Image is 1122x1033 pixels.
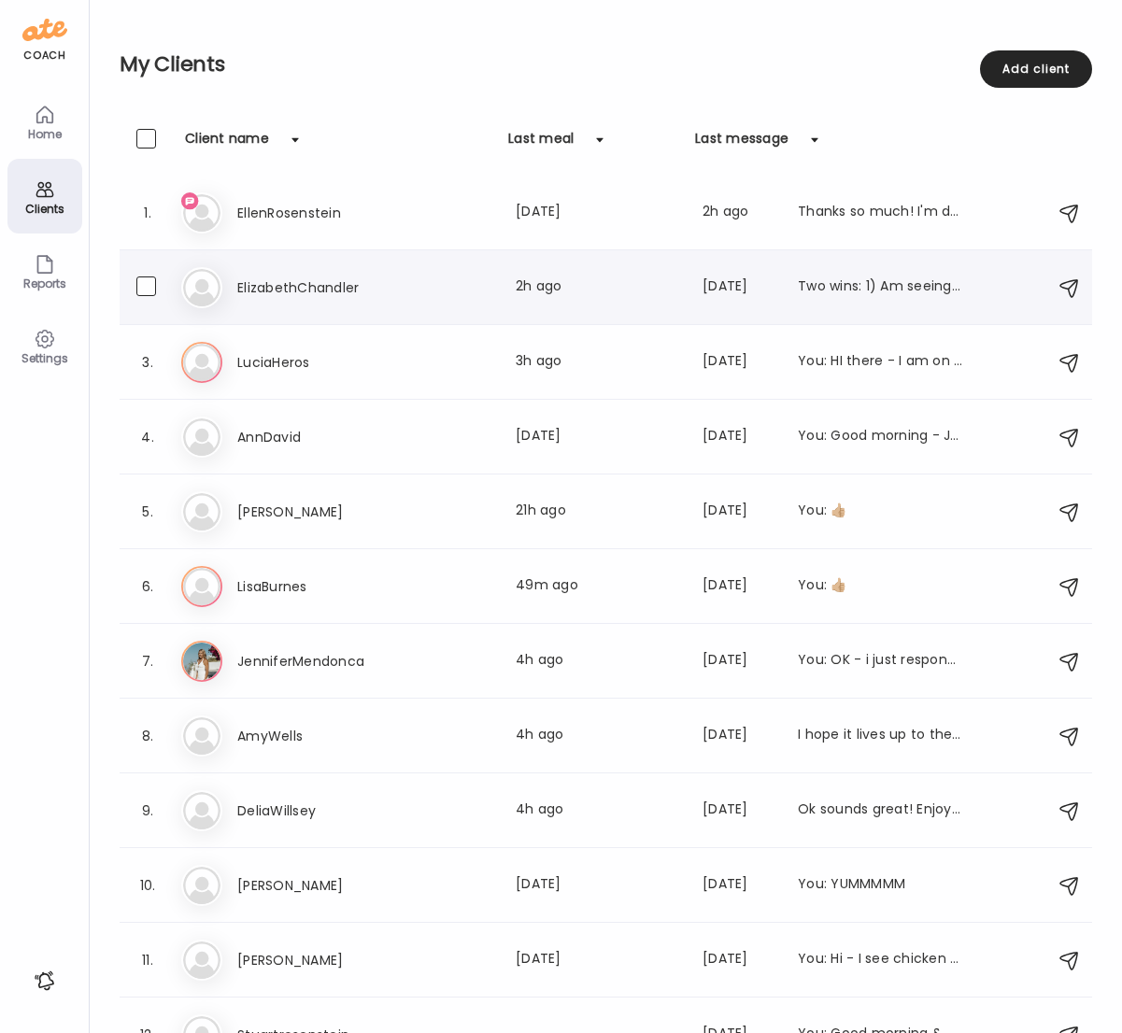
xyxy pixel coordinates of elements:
div: [DATE] [516,874,680,897]
h3: AnnDavid [237,426,402,448]
h3: [PERSON_NAME] [237,949,402,971]
div: 4h ago [516,650,680,672]
div: 21h ago [516,501,680,523]
div: [DATE] [703,426,775,448]
div: Home [11,128,78,140]
div: I hope it lives up to the hype - I’ve tried so many different powders. [798,725,962,747]
div: 4h ago [516,725,680,747]
div: Client name [185,129,269,159]
div: Thanks so much! I'm doing a Whole Foods order so I will try them! [798,202,962,224]
div: You: HI there - I am on Zoom for our 11:00 AM call this morning. I tried to text you as well - [798,351,962,374]
div: [DATE] [516,949,680,971]
div: 1. [136,202,159,224]
h3: [PERSON_NAME] [237,501,402,523]
div: 3h ago [516,351,680,374]
h3: LisaBurnes [237,575,402,598]
div: 5. [136,501,159,523]
div: [DATE] [703,575,775,598]
div: 7. [136,650,159,672]
div: 11. [136,949,159,971]
div: Reports [11,277,78,290]
div: [DATE] [703,949,775,971]
div: You: 👍🏼 [798,575,962,598]
div: coach [23,48,65,64]
div: [DATE] [703,800,775,822]
div: [DATE] [703,650,775,672]
div: [DATE] [516,426,680,448]
div: Last meal [508,129,574,159]
div: [DATE] [516,202,680,224]
div: Two wins: 1) Am seeing numbers on the scale I haven’t been able to get to in a very long time - h... [798,276,962,299]
div: 8. [136,725,159,747]
h3: ElizabethChandler [237,276,402,299]
div: 2h ago [516,276,680,299]
div: [DATE] [703,351,775,374]
div: You: Good morning - Just checking in to see that you are alkalizing in the AM - either with Alkal... [798,426,962,448]
h3: EllenRosenstein [237,202,402,224]
div: You: YUMMMMM [798,874,962,897]
div: You: Hi - I see chicken broth and i just want to make sure this is for the nutrition and not that... [798,949,962,971]
h3: AmyWells [237,725,402,747]
div: Add client [980,50,1092,88]
div: 4. [136,426,159,448]
h3: LuciaHeros [237,351,402,374]
div: You: 👍🏼 [798,501,962,523]
h3: [PERSON_NAME] [237,874,402,897]
div: 49m ago [516,575,680,598]
div: Ok sounds great! Enjoy your [DATE]!! [798,800,962,822]
img: ate [22,15,67,45]
div: [DATE] [703,276,775,299]
h3: JenniferMendonca [237,650,402,672]
div: Settings [11,352,78,364]
h3: DeliaWillsey [237,800,402,822]
div: 4h ago [516,800,680,822]
div: [DATE] [703,725,775,747]
div: 3. [136,351,159,374]
div: [DATE] [703,501,775,523]
div: 10. [136,874,159,897]
div: Clients [11,203,78,215]
div: Last message [695,129,788,159]
div: You: OK - i just responded to your text - are there 4 pages of reports or 5? i recieved 5 but the... [798,650,962,672]
div: 9. [136,800,159,822]
div: 2h ago [703,202,775,224]
div: [DATE] [703,874,775,897]
h2: My Clients [120,50,1092,78]
div: 6. [136,575,159,598]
